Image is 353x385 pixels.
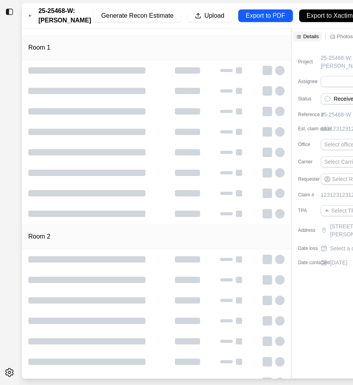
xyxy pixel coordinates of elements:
[298,126,337,132] label: Est. claim value
[246,11,285,20] p: Export to PDF
[298,192,337,198] label: Claim #
[39,6,94,25] label: 25-25468-W: [PERSON_NAME]
[298,176,337,182] label: Requester
[6,8,13,16] img: toggle sidebar
[303,33,319,40] p: Details
[337,33,353,40] p: Photos
[28,43,50,52] h1: Room 1
[101,11,173,20] p: Generate Recon Estimate
[298,227,337,233] label: Address
[330,259,347,267] p: [DATE]
[298,78,337,85] label: Assignee
[238,9,293,22] button: Export to PDF
[298,159,337,165] label: Carrier
[298,141,337,148] label: Office
[188,9,232,22] button: Upload
[298,59,337,65] label: Project
[298,259,337,266] label: Date contacted
[298,96,337,102] label: Status
[94,9,181,22] button: Generate Recon Estimate
[204,11,224,20] p: Upload
[28,232,50,241] h1: Room 2
[298,245,337,252] label: Date loss
[298,111,337,118] label: Reference #
[321,111,351,118] p: 25-25468-W
[298,207,337,214] label: TPA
